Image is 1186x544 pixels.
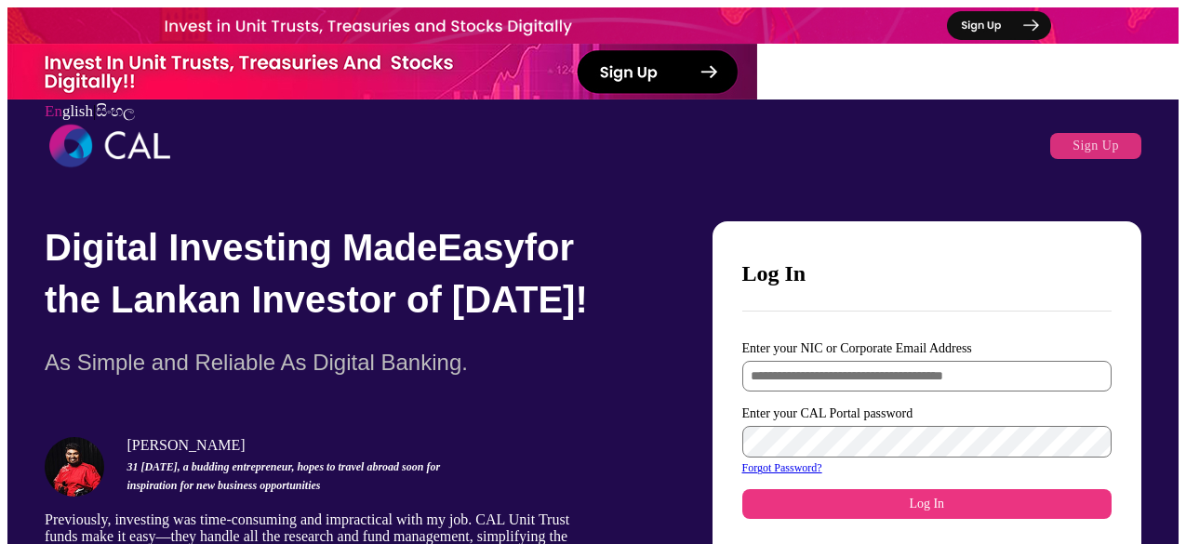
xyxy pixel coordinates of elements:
[45,437,104,497] img: user
[45,348,593,378] h2: As Simple and Reliable As Digital Banking.
[45,102,93,120] span: En
[7,44,757,100] img: full-banner-sm.jpg
[437,227,524,268] span: Easy
[742,341,1113,356] label: Enter your NIC or Corporate Email Address
[62,102,93,120] span: glish
[742,259,1113,288] h2: Log In
[127,460,440,492] strong: 31 [DATE], a budding entrepreneur, hopes to travel abroad soon for inspiration for new business o...
[1130,233,1141,235] button: password-preview
[127,437,538,454] div: [PERSON_NAME]
[45,123,175,169] img: CAL Logo
[45,103,135,119] label: |
[96,102,135,120] span: සිං
[7,7,1179,44] img: full-banner-md.jpg
[1050,133,1141,159] button: Sign Up
[742,461,822,474] a: Forgot Password?
[111,102,135,120] span: හල
[742,489,1113,519] button: Log In
[742,406,1113,421] label: Enter your CAL Portal password
[45,221,593,325] h1: Digital Investing Made for the Lankan Investor of [DATE]!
